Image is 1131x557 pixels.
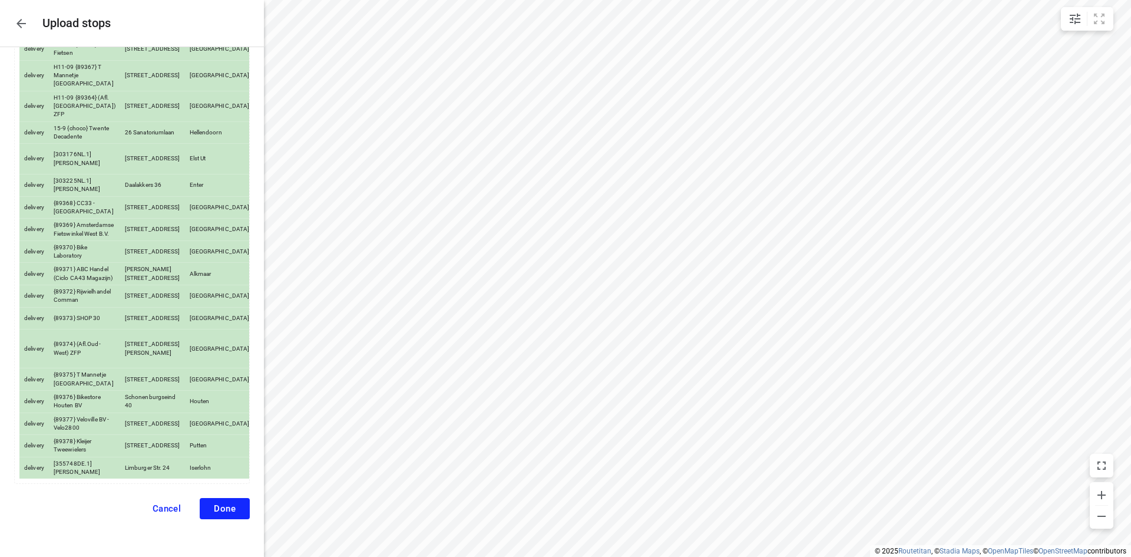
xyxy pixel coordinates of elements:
[49,60,120,91] td: H11-09 {89367} T Mannetje [GEOGRAPHIC_DATA]
[19,390,49,413] td: delivery
[49,38,120,61] td: H11-09 {89365} Beer Fietsen
[120,368,185,391] td: [STREET_ADDRESS]
[19,196,49,219] td: delivery
[185,390,254,413] td: Houten
[19,240,49,263] td: delivery
[19,144,49,174] td: delivery
[120,60,185,91] td: [STREET_ADDRESS]
[200,498,250,519] button: Done
[120,263,185,285] td: [PERSON_NAME][STREET_ADDRESS]
[940,547,980,555] a: Stadia Maps
[185,240,254,263] td: [GEOGRAPHIC_DATA]
[185,38,254,61] td: [GEOGRAPHIC_DATA]
[19,38,49,61] td: delivery
[19,457,49,479] td: delivery
[120,457,185,479] td: Limburger Str. 24
[898,547,931,555] a: Routetitan
[49,307,120,329] td: {89373} SHOP 30
[988,547,1033,555] a: OpenMapTiles
[49,390,120,413] td: {89376} Bikestore Houten BV
[138,498,196,519] button: Cancel
[120,435,185,457] td: [STREET_ADDRESS]
[185,368,254,391] td: [GEOGRAPHIC_DATA]
[120,390,185,413] td: Schonenburgseind 40
[185,219,254,241] td: [GEOGRAPHIC_DATA]
[185,144,254,174] td: Elst Ut
[185,60,254,91] td: [GEOGRAPHIC_DATA]
[49,368,120,391] td: {89375} T Mannetje [GEOGRAPHIC_DATA]
[120,144,185,174] td: [STREET_ADDRESS]
[120,174,185,197] td: Daalakkers 36
[185,435,254,457] td: Putten
[19,91,49,121] td: delivery
[185,91,254,121] td: [GEOGRAPHIC_DATA]
[120,219,185,241] td: [STREET_ADDRESS]
[120,91,185,121] td: [STREET_ADDRESS]
[120,285,185,308] td: [STREET_ADDRESS]
[214,503,236,514] span: Done
[49,435,120,457] td: {89378} Kleijer Tweewielers
[1061,7,1113,31] div: small contained button group
[49,263,120,285] td: {89371} ABC Handel (Ciclo CA43 Magazijn)
[19,263,49,285] td: delivery
[19,435,49,457] td: delivery
[49,285,120,308] td: {89372} Rijwielhandel Comman
[153,503,181,514] span: Cancel
[185,174,254,197] td: Enter
[42,17,111,30] h5: Upload stops
[120,307,185,329] td: [STREET_ADDRESS]
[49,240,120,263] td: {89370} Bike Laboratory
[185,457,254,479] td: Iserlohn
[185,121,254,144] td: Hellendoorn
[49,196,120,219] td: {89368} CC33 - [GEOGRAPHIC_DATA]
[49,329,120,368] td: {89374} (Afl.Oud-West) ZFP
[120,196,185,219] td: [STREET_ADDRESS]
[49,413,120,435] td: {89377} Veloville BV - Velo2800
[19,285,49,308] td: delivery
[875,547,1126,555] li: © 2025 , © , © © contributors
[1039,547,1087,555] a: OpenStreetMap
[185,307,254,329] td: [GEOGRAPHIC_DATA]
[49,144,120,174] td: [303176NL.1] [PERSON_NAME]
[19,307,49,329] td: delivery
[19,219,49,241] td: delivery
[19,174,49,197] td: delivery
[19,413,49,435] td: delivery
[120,240,185,263] td: [STREET_ADDRESS]
[120,329,185,368] td: [STREET_ADDRESS][PERSON_NAME]
[120,121,185,144] td: 26 Sanatoriumlaan
[49,121,120,144] td: 15-9 {choco} Twente Decadente
[185,263,254,285] td: Alkmaar
[120,38,185,61] td: [STREET_ADDRESS]
[185,285,254,308] td: [GEOGRAPHIC_DATA]
[19,329,49,368] td: delivery
[49,219,120,241] td: {89369} Amsterdamse Fietswinkel West B.V.
[185,329,254,368] td: [GEOGRAPHIC_DATA]
[185,413,254,435] td: [GEOGRAPHIC_DATA]
[49,457,120,479] td: [355748DE.1] [PERSON_NAME]
[120,413,185,435] td: [STREET_ADDRESS]
[49,91,120,121] td: H11-09 {89364} (Afl.[GEOGRAPHIC_DATA]) ZFP
[19,368,49,391] td: delivery
[1063,7,1087,31] button: Map settings
[19,121,49,144] td: delivery
[49,174,120,197] td: [303225NL.1] [PERSON_NAME]
[19,60,49,91] td: delivery
[185,196,254,219] td: [GEOGRAPHIC_DATA]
